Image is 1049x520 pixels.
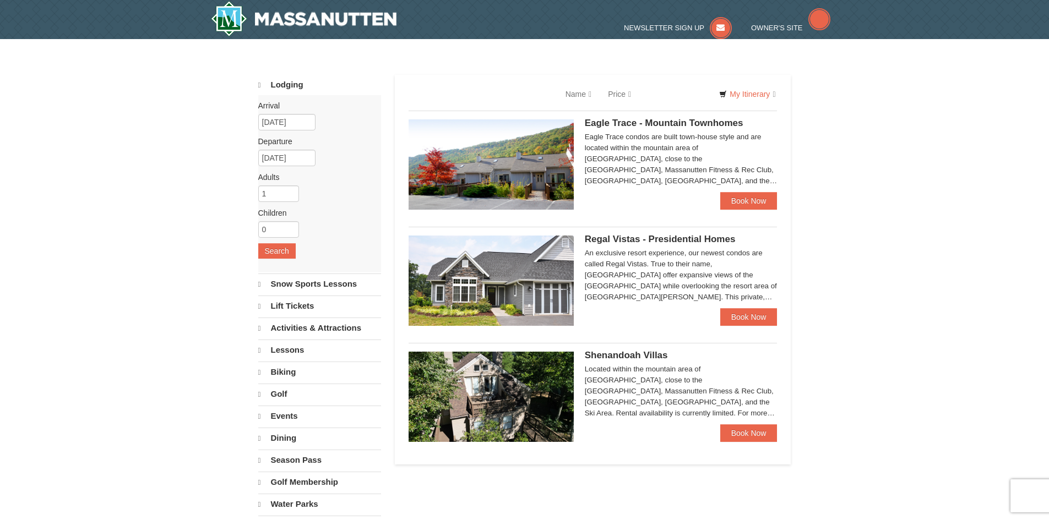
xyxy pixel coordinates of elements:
div: Located within the mountain area of [GEOGRAPHIC_DATA], close to the [GEOGRAPHIC_DATA], Massanutte... [585,364,778,419]
a: Newsletter Sign Up [624,24,732,32]
div: Eagle Trace condos are built town-house style and are located within the mountain area of [GEOGRA... [585,132,778,187]
a: Activities & Attractions [258,318,381,338]
a: My Itinerary [712,86,782,102]
img: 19218991-1-902409a9.jpg [409,236,574,326]
label: Arrival [258,100,373,111]
a: Lessons [258,340,381,360]
label: Children [258,207,373,218]
span: Owner's Site [751,24,803,32]
a: Biking [258,362,381,382]
a: Owner's Site [751,24,830,32]
span: Newsletter Sign Up [624,24,704,32]
a: Name [557,83,600,105]
a: Golf Membership [258,472,381,492]
a: Dining [258,428,381,448]
a: Lodging [258,75,381,95]
a: Season Pass [258,450,381,470]
img: 19218983-1-9b289e55.jpg [409,119,574,210]
a: Water Parks [258,494,381,514]
a: Book Now [720,308,778,326]
a: Events [258,406,381,426]
a: Price [600,83,639,105]
a: Golf [258,384,381,404]
a: Massanutten Resort [211,1,397,36]
span: Eagle Trace - Mountain Townhomes [585,118,743,128]
div: An exclusive resort experience, our newest condos are called Regal Vistas. True to their name, [G... [585,248,778,303]
img: 19219019-2-e70bf45f.jpg [409,352,574,442]
button: Search [258,243,296,259]
a: Book Now [720,424,778,442]
span: Regal Vistas - Presidential Homes [585,234,736,244]
label: Departure [258,136,373,147]
label: Adults [258,172,373,183]
a: Book Now [720,192,778,210]
span: Shenandoah Villas [585,350,668,360]
img: Massanutten Resort Logo [211,1,397,36]
a: Snow Sports Lessons [258,273,381,294]
a: Lift Tickets [258,295,381,316]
